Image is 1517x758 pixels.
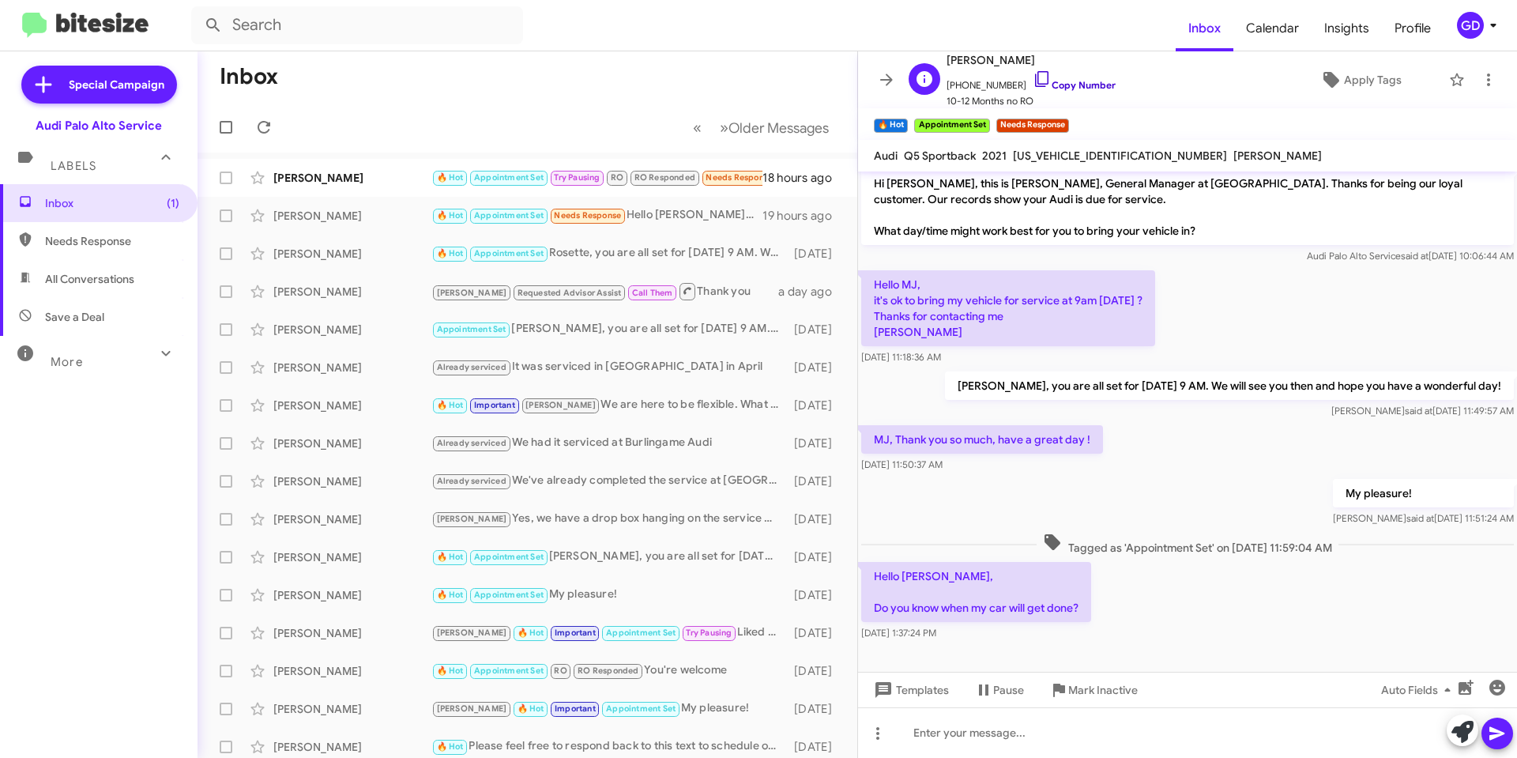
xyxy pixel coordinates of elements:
span: said at [1405,405,1432,417]
div: 18 hours ago [762,170,845,186]
div: [PERSON_NAME] [273,246,431,262]
span: Call Them [632,288,673,298]
span: [PERSON_NAME] [1233,149,1322,163]
span: [DATE] 1:37:24 PM [861,627,936,639]
a: Profile [1382,6,1444,51]
p: Hello [PERSON_NAME], Do you know when my car will get done? [861,562,1091,622]
div: We had it serviced at Burlingame Audi [431,434,786,452]
small: Appointment Set [914,119,989,133]
span: » [720,118,728,138]
span: Important [474,400,515,410]
span: [PERSON_NAME] [947,51,1116,70]
button: Pause [962,676,1037,704]
span: Appointment Set [606,703,676,714]
span: All Conversations [45,271,134,287]
div: Hello [PERSON_NAME], Do you know when my car will get done? [431,206,762,224]
div: [PERSON_NAME] [273,587,431,603]
div: [PERSON_NAME] [273,360,431,375]
span: 2021 [982,149,1007,163]
span: Already serviced [437,476,506,486]
div: [DATE] [786,322,845,338]
span: [PERSON_NAME] [525,400,596,410]
div: MJ, can you have someone pick me up at 3:50pm [DATE] to get my car? [STREET_ADDRESS][PERSON_NAME] [431,168,762,187]
span: Needs Response [706,172,773,183]
span: [PERSON_NAME] [DATE] 11:49:57 AM [1331,405,1514,417]
span: RO Responded [578,666,638,676]
span: Q5 Sportback [904,149,976,163]
button: Previous [683,111,711,144]
div: [PERSON_NAME] [273,284,431,300]
span: Needs Response [554,210,621,221]
span: Important [555,628,596,638]
div: [PERSON_NAME] [273,625,431,641]
span: Appointment Set [474,248,544,258]
div: Liked “We do offer a shuttle M-F from 7:30 - 4:30, within the 10 mile radius.” [431,624,786,642]
div: [DATE] [786,549,845,565]
span: « [693,118,702,138]
p: Hello MJ, it's ok to bring my vehicle for service at 9am [DATE] ? Thanks for contacting me [PERSO... [861,270,1155,346]
button: Next [710,111,838,144]
span: [PERSON_NAME] [437,288,507,298]
span: Appointment Set [474,172,544,183]
div: [PERSON_NAME] [273,473,431,489]
span: Templates [871,676,949,704]
a: Special Campaign [21,66,177,104]
span: said at [1406,512,1434,524]
span: [PHONE_NUMBER] [947,70,1116,93]
div: [DATE] [786,360,845,375]
button: GD [1444,12,1500,39]
div: [DATE] [786,398,845,413]
span: [US_VEHICLE_IDENTIFICATION_NUMBER] [1013,149,1227,163]
span: More [51,355,83,369]
div: 19 hours ago [762,208,845,224]
span: (1) [167,195,179,211]
div: [PERSON_NAME] [273,701,431,717]
span: Auto Fields [1381,676,1457,704]
input: Search [191,6,523,44]
span: [PERSON_NAME] [DATE] 11:51:24 AM [1333,512,1514,524]
span: [PERSON_NAME] [437,514,507,524]
div: [PERSON_NAME] [273,398,431,413]
div: [DATE] [786,436,845,451]
span: Try Pausing [686,628,732,638]
div: [DATE] [786,701,845,717]
span: Try Pausing [554,172,600,183]
div: [DATE] [786,663,845,679]
span: 🔥 Hot [437,248,464,258]
div: [PERSON_NAME] [273,739,431,755]
div: [PERSON_NAME] [273,436,431,451]
small: 🔥 Hot [874,119,908,133]
div: [DATE] [786,511,845,527]
h1: Inbox [220,64,278,89]
span: Already serviced [437,438,506,448]
a: Calendar [1233,6,1312,51]
div: Yes, we have a drop box hanging on the service doors. [431,510,786,528]
span: 10-12 Months no RO [947,93,1116,109]
nav: Page navigation example [684,111,838,144]
span: 🔥 Hot [437,210,464,221]
div: a day ago [778,284,845,300]
div: Audi Palo Alto Service [36,118,162,134]
span: 🔥 Hot [437,172,464,183]
div: Thank you [431,281,778,301]
span: Inbox [45,195,179,211]
div: My pleasure! [431,586,786,604]
div: Please feel free to respond back to this text to schedule or call us at [PHONE_NUMBER] when you a... [431,737,786,756]
span: RO Responded [634,172,695,183]
p: My pleasure! [1333,479,1514,507]
span: 🔥 Hot [437,666,464,676]
div: Rosette, you are all set for [DATE] 9 AM. We will see you then and hope you have a wonderful day! [431,244,786,262]
div: We've already completed the service at [GEOGRAPHIC_DATA] because it's closer to [GEOGRAPHIC_DATA] [431,472,786,490]
span: Requested Advisor Assist [518,288,622,298]
div: [PERSON_NAME] [273,663,431,679]
span: Tagged as 'Appointment Set' on [DATE] 11:59:04 AM [1037,533,1338,556]
span: Appointment Set [437,324,506,334]
span: 🔥 Hot [437,741,464,752]
span: [DATE] 11:50:37 AM [861,458,943,470]
span: 🔥 Hot [518,628,544,638]
span: [DATE] 11:18:36 AM [861,351,941,363]
div: It was serviced in [GEOGRAPHIC_DATA] in April [431,358,786,376]
span: 🔥 Hot [518,703,544,714]
button: Templates [858,676,962,704]
span: said at [1401,250,1429,262]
